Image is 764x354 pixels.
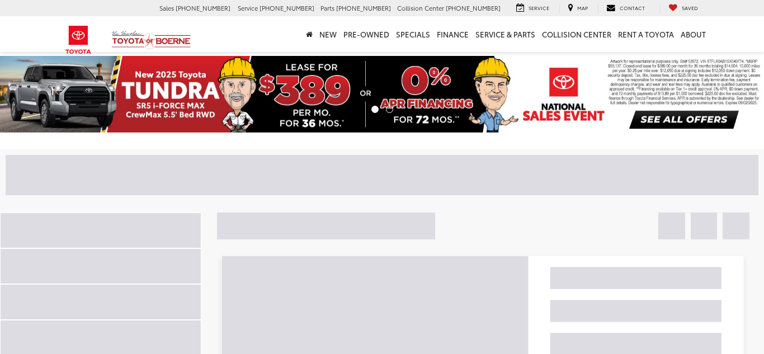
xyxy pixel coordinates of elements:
a: My Saved Vehicles [660,3,706,13]
span: Collision Center [397,3,444,12]
a: Rent a Toyota [615,16,677,52]
a: Service & Parts: Opens in a new tab [472,16,539,52]
span: Map [577,4,588,11]
a: New [316,16,340,52]
a: Map [559,3,596,13]
a: Specials [393,16,433,52]
span: Contact [620,4,645,11]
a: Home [303,16,316,52]
span: Sales [159,3,174,12]
span: Parts [320,3,334,12]
span: [PHONE_NUMBER] [446,3,501,12]
span: Service [529,4,549,11]
a: Collision Center [539,16,615,52]
span: [PHONE_NUMBER] [336,3,391,12]
a: Finance [433,16,472,52]
a: Service [508,3,558,13]
a: Pre-Owned [340,16,393,52]
img: Vic Vaughan Toyota of Boerne [111,30,191,50]
span: [PHONE_NUMBER] [260,3,314,12]
span: Service [238,3,258,12]
img: Toyota [58,22,100,58]
span: [PHONE_NUMBER] [176,3,230,12]
a: About [677,16,709,52]
a: Contact [598,3,653,13]
span: Saved [682,4,698,11]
